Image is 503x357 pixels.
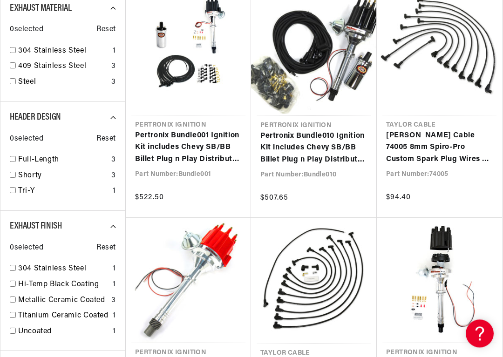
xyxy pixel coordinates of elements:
[111,77,116,89] div: 3
[18,310,109,323] a: Titanium Ceramic Coated
[10,242,43,255] span: 0 selected
[386,130,493,166] a: [PERSON_NAME] Cable 74005 8mm Spiro-Pro Custom Spark Plug Wires 8 cyl black
[18,279,109,291] a: Hi-Temp Black Coating
[18,170,108,182] a: Shorty
[111,155,116,167] div: 3
[111,295,116,307] div: 3
[18,186,109,198] a: Tri-Y
[113,46,116,58] div: 1
[18,77,108,89] a: Steel
[10,24,43,36] span: 0 selected
[113,263,116,276] div: 1
[111,170,116,182] div: 3
[18,295,108,307] a: Metallic Ceramic Coated
[113,326,116,338] div: 1
[10,134,43,146] span: 0 selected
[135,130,242,166] a: Pertronix Bundle001 Ignition Kit includes Chevy SB/BB Billet Plug n Play Distributor with Black [...
[18,326,109,338] a: Uncoated
[18,46,109,58] a: 304 Stainless Steel
[10,222,61,231] span: Exhaust Finish
[96,242,116,255] span: Reset
[18,61,108,73] a: 409 Stainless Steel
[260,131,367,167] a: Pertronix Bundle010 Ignition Kit includes Chevy SB/BB Billet Plug n Play Distributor with Black [...
[10,4,72,13] span: Exhaust Material
[113,279,116,291] div: 1
[111,61,116,73] div: 3
[96,134,116,146] span: Reset
[10,113,61,122] span: Header Design
[18,263,109,276] a: 304 Stainless Steel
[18,155,108,167] a: Full-Length
[113,310,116,323] div: 1
[113,186,116,198] div: 1
[96,24,116,36] span: Reset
